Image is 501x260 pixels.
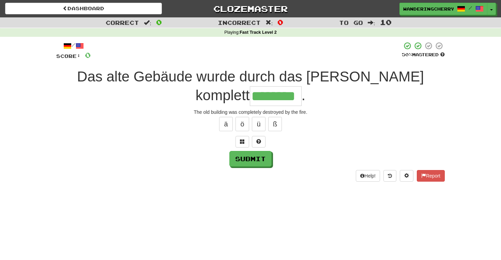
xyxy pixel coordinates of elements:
[268,117,282,131] button: ß
[302,87,306,103] span: .
[403,6,454,12] span: WanderingCherry331
[106,19,139,26] span: Correct
[229,151,272,167] button: Submit
[156,18,162,26] span: 0
[265,20,273,26] span: :
[5,3,162,14] a: Dashboard
[368,20,375,26] span: :
[399,3,487,15] a: WanderingCherry331 /
[218,19,261,26] span: Incorrect
[56,42,91,50] div: /
[236,117,249,131] button: ö
[77,68,424,103] span: Das alte Gebäude wurde durch das [PERSON_NAME] komplett
[356,170,380,182] button: Help!
[252,117,265,131] button: ü
[383,170,396,182] button: Round history (alt+y)
[402,52,445,58] div: Mastered
[380,18,392,26] span: 10
[56,109,445,116] div: The old building was completely destroyed by the fire.
[236,136,249,148] button: Switch sentence to multiple choice alt+p
[240,30,277,35] strong: Fast Track Level 2
[144,20,151,26] span: :
[417,170,445,182] button: Report
[85,51,91,59] span: 0
[469,5,472,10] span: /
[252,136,265,148] button: Single letter hint - you only get 1 per sentence and score half the points! alt+h
[219,117,233,131] button: ä
[56,53,81,59] span: Score:
[402,52,412,57] span: 50 %
[339,19,363,26] span: To go
[277,18,283,26] span: 0
[172,3,329,15] a: Clozemaster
